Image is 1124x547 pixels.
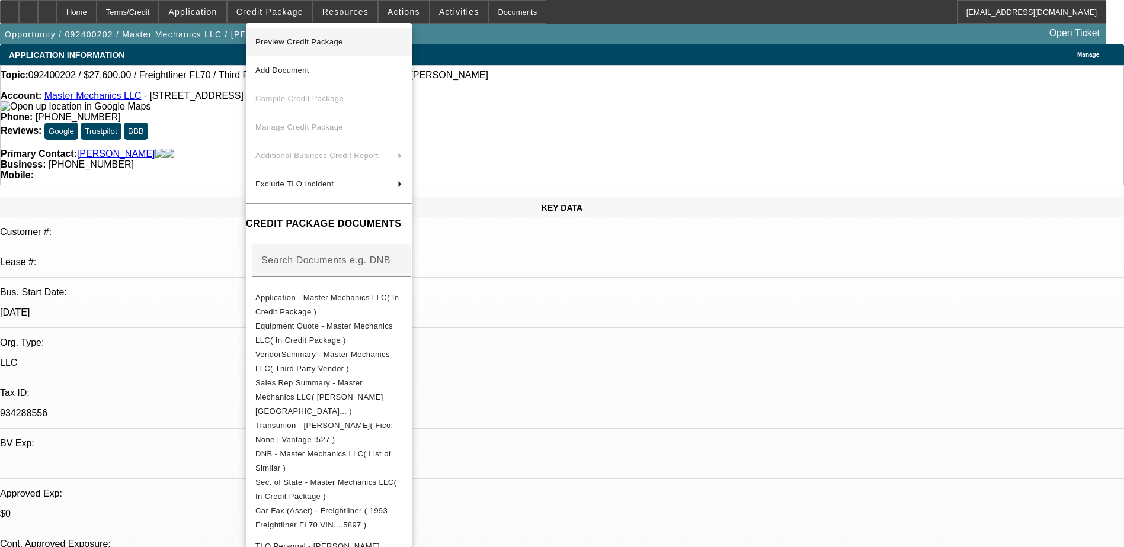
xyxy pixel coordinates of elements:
[255,179,334,188] span: Exclude TLO Incident
[255,350,390,373] span: VendorSummary - Master Mechanics LLC( Third Party Vendor )
[246,419,412,447] button: Transunion - Menendez, Edel( Fico: None | Vantage :527 )
[261,255,390,265] mat-label: Search Documents e.g. DNB
[246,475,412,504] button: Sec. of State - Master Mechanics LLC( In Credit Package )
[255,321,393,345] span: Equipment Quote - Master Mechanics LLC( In Credit Package )
[255,378,383,416] span: Sales Rep Summary - Master Mechanics LLC( [PERSON_NAME][GEOGRAPHIC_DATA]... )
[246,319,412,347] button: Equipment Quote - Master Mechanics LLC( In Credit Package )
[246,347,412,376] button: VendorSummary - Master Mechanics LLC( Third Party Vendor )
[255,66,309,75] span: Add Document
[246,504,412,532] button: Car Fax (Asset) - Freightliner ( 1993 Freightliner FL70 VIN....5897 )
[255,449,391,472] span: DNB - Master Mechanics LLC( List of Similar )
[255,37,343,46] span: Preview Credit Package
[255,506,388,529] span: Car Fax (Asset) - Freightliner ( 1993 Freightliner FL70 VIN....5897 )
[246,447,412,475] button: DNB - Master Mechanics LLC( List of Similar )
[246,376,412,419] button: Sales Rep Summary - Master Mechanics LLC( Culligan, Mi... )
[255,293,399,316] span: Application - Master Mechanics LLC( In Credit Package )
[246,217,412,231] h4: CREDIT PACKAGE DOCUMENTS
[255,421,393,444] span: Transunion - [PERSON_NAME]( Fico: None | Vantage :527 )
[255,478,396,501] span: Sec. of State - Master Mechanics LLC( In Credit Package )
[246,291,412,319] button: Application - Master Mechanics LLC( In Credit Package )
